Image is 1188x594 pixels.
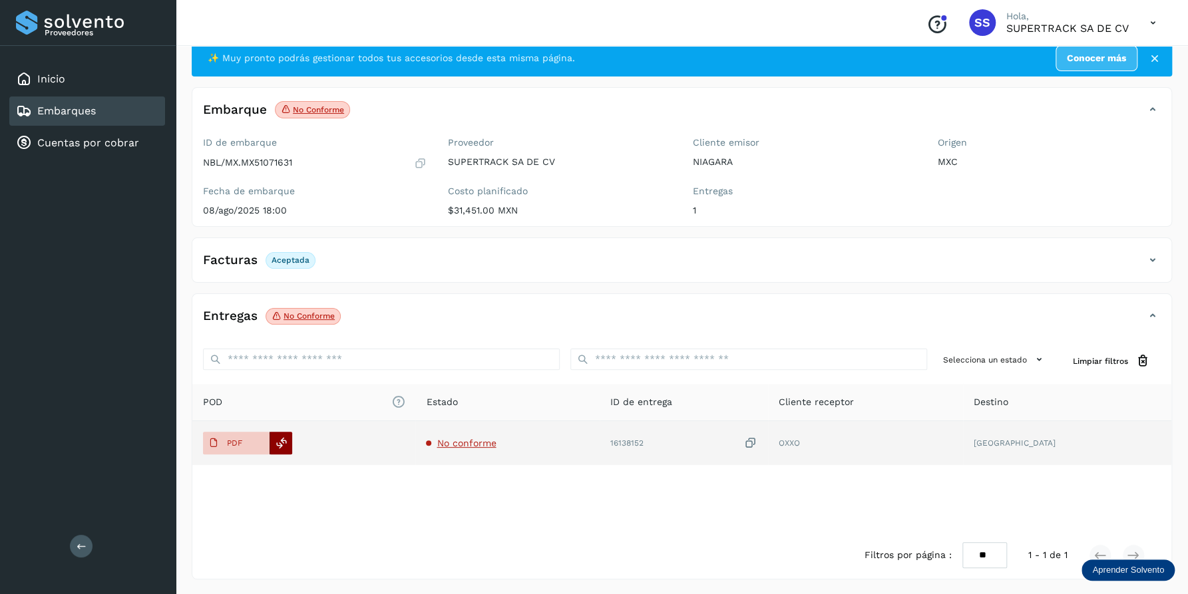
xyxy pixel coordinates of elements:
[203,157,292,168] p: NBL/MX.MX51071631
[203,309,258,324] h4: Entregas
[293,105,344,114] p: No conforme
[1056,45,1137,71] a: Conocer más
[974,395,1008,409] span: Destino
[227,438,242,448] p: PDF
[37,73,65,85] a: Inicio
[203,205,427,216] p: 08/ago/2025 18:00
[192,98,1171,132] div: EmbarqueNo conforme
[938,349,1052,371] button: Selecciona un estado
[693,137,916,148] label: Cliente emisor
[865,548,952,562] span: Filtros por página :
[610,436,757,450] div: 16138152
[1006,11,1129,22] p: Hola,
[203,186,427,197] label: Fecha de embarque
[9,96,165,126] div: Embarques
[203,432,270,454] button: PDF
[272,255,309,265] p: Aceptada
[1073,355,1128,367] span: Limpiar filtros
[208,51,575,65] span: ✨ Muy pronto podrás gestionar todos tus accesorios desde esta misma página.
[203,137,427,148] label: ID de embarque
[610,395,672,409] span: ID de entrega
[448,186,672,197] label: Costo planificado
[693,156,916,168] p: NIAGARA
[37,136,139,149] a: Cuentas por cobrar
[284,311,335,321] p: No conforme
[779,395,854,409] span: Cliente receptor
[203,102,267,118] h4: Embarque
[448,205,672,216] p: $31,451.00 MXN
[203,253,258,268] h4: Facturas
[9,128,165,158] div: Cuentas por cobrar
[693,205,916,216] p: 1
[448,137,672,148] label: Proveedor
[693,186,916,197] label: Entregas
[1092,565,1164,575] p: Aprender Solvento
[937,156,1161,168] p: MXC
[1006,22,1129,35] p: SUPERTRACK SA DE CV
[937,137,1161,148] label: Origen
[9,65,165,94] div: Inicio
[448,156,672,168] p: SUPERTRACK SA DE CV
[192,305,1171,338] div: EntregasNo conforme
[37,104,96,117] a: Embarques
[1062,349,1161,373] button: Limpiar filtros
[1082,559,1175,581] div: Aprender Solvento
[437,438,496,448] span: No conforme
[426,395,457,409] span: Estado
[963,421,1171,465] td: [GEOGRAPHIC_DATA]
[203,395,405,409] span: POD
[45,28,160,37] p: Proveedores
[1028,548,1068,562] span: 1 - 1 de 1
[768,421,963,465] td: OXXO
[192,249,1171,282] div: FacturasAceptada
[270,432,292,454] div: Reemplazar POD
